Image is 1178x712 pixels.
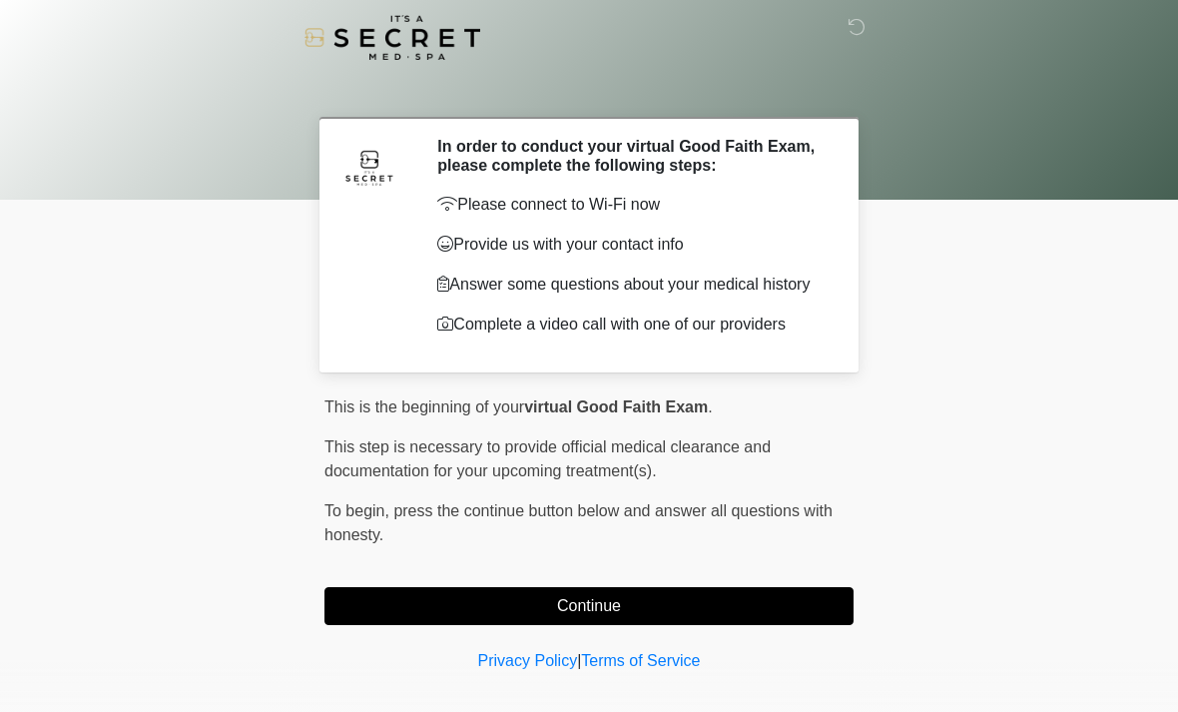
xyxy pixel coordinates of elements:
span: press the continue button below and answer all questions with honesty. [324,502,833,543]
img: Agent Avatar [339,137,399,197]
img: It's A Secret Med Spa Logo [304,15,480,60]
span: To begin, [324,502,393,519]
p: Please connect to Wi-Fi now [437,193,824,217]
button: Continue [324,587,854,625]
p: Answer some questions about your medical history [437,273,824,297]
span: This step is necessary to provide official medical clearance and documentation for your upcoming ... [324,438,771,479]
a: Privacy Policy [478,652,578,669]
h1: ‎ ‎ [309,72,869,109]
span: . [708,398,712,415]
span: This is the beginning of your [324,398,524,415]
p: Provide us with your contact info [437,233,824,257]
strong: virtual Good Faith Exam [524,398,708,415]
a: | [577,652,581,669]
h2: In order to conduct your virtual Good Faith Exam, please complete the following steps: [437,137,824,175]
a: Terms of Service [581,652,700,669]
p: Complete a video call with one of our providers [437,313,824,337]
